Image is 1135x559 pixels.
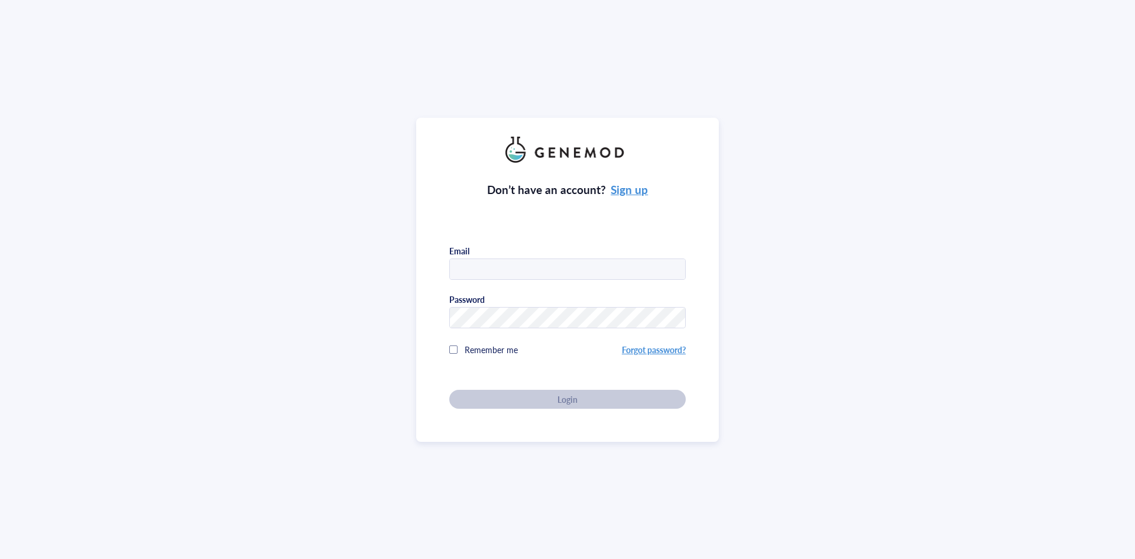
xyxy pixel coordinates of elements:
[505,137,630,163] img: genemod_logo_light-BcqUzbGq.png
[611,182,648,198] a: Sign up
[449,245,469,256] div: Email
[622,344,686,356] a: Forgot password?
[449,294,485,305] div: Password
[487,182,648,198] div: Don’t have an account?
[465,344,518,356] span: Remember me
